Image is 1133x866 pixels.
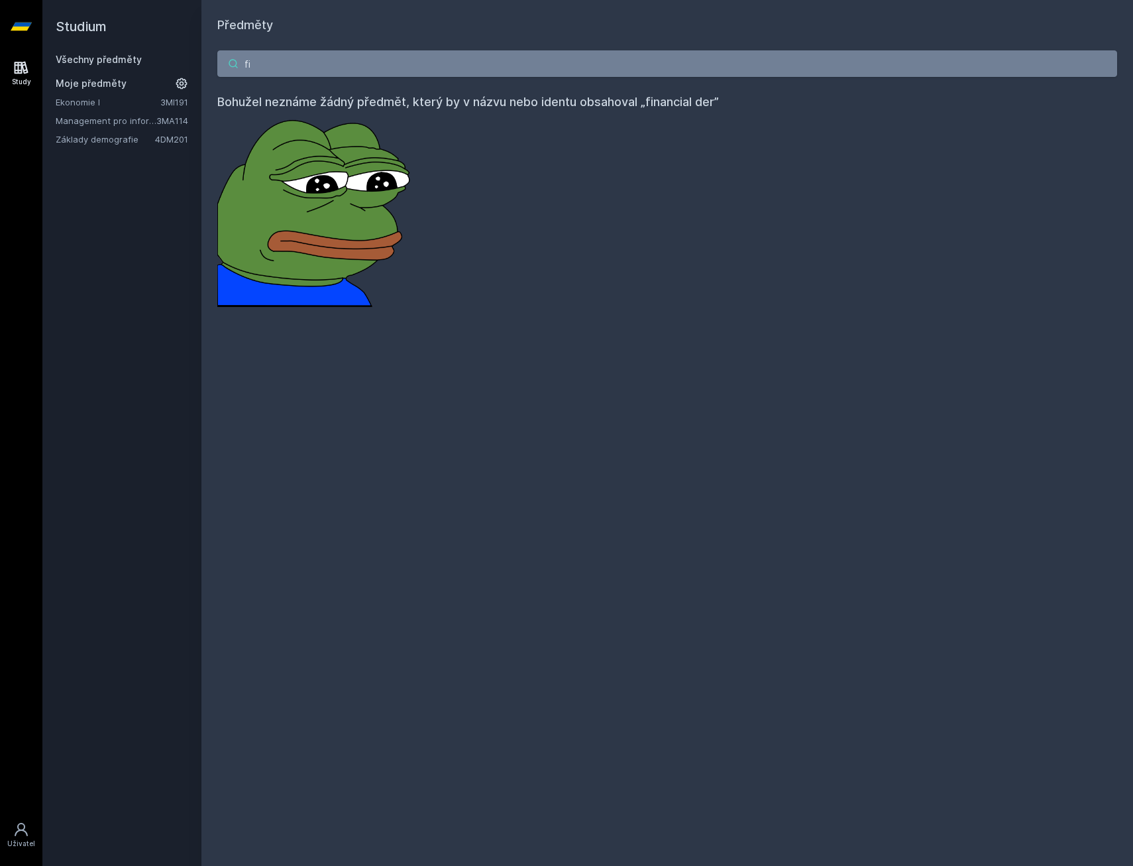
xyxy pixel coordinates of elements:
h4: Bohužel neznáme žádný předmět, který by v názvu nebo identu obsahoval „financial der” [217,93,1117,111]
a: 4DM201 [155,134,188,145]
input: Název nebo ident předmětu… [217,50,1117,77]
a: Všechny předměty [56,54,142,65]
a: Management pro informatiky a statistiky [56,114,156,127]
a: Základy demografie [56,133,155,146]
a: 3MI191 [160,97,188,107]
img: error_picture.png [217,111,416,307]
h1: Předměty [217,16,1117,34]
span: Moje předměty [56,77,127,90]
a: Ekonomie I [56,95,160,109]
a: Study [3,53,40,93]
a: Uživatel [3,815,40,855]
a: 3MA114 [156,115,188,126]
div: Uživatel [7,839,35,849]
div: Study [12,77,31,87]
